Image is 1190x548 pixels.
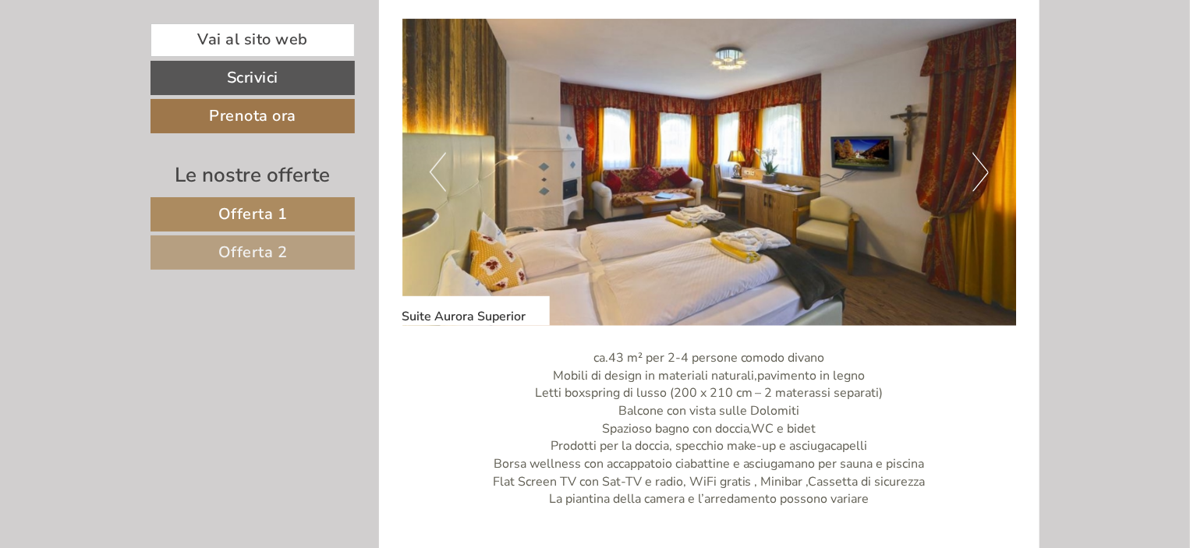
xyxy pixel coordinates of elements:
[151,161,355,189] div: Le nostre offerte
[151,23,355,57] a: Vai al sito web
[531,404,615,438] button: Invia
[23,76,236,87] small: 12:08
[278,12,337,38] div: [DATE]
[402,19,1017,326] img: image
[402,349,1017,510] p: ca.43 m² per 2-4 persone comodo divano Mobili di design in materiali naturali,pavimento in legno ...
[12,42,244,90] div: Buon giorno, come possiamo aiutarla?
[218,242,288,263] span: Offerta 2
[23,45,236,58] div: Hotel Kristall
[972,153,989,192] button: Next
[402,296,550,326] div: Suite Aurora Superior
[218,203,288,225] span: Offerta 1
[151,99,355,133] a: Prenota ora
[151,61,355,95] a: Scrivici
[430,153,446,192] button: Previous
